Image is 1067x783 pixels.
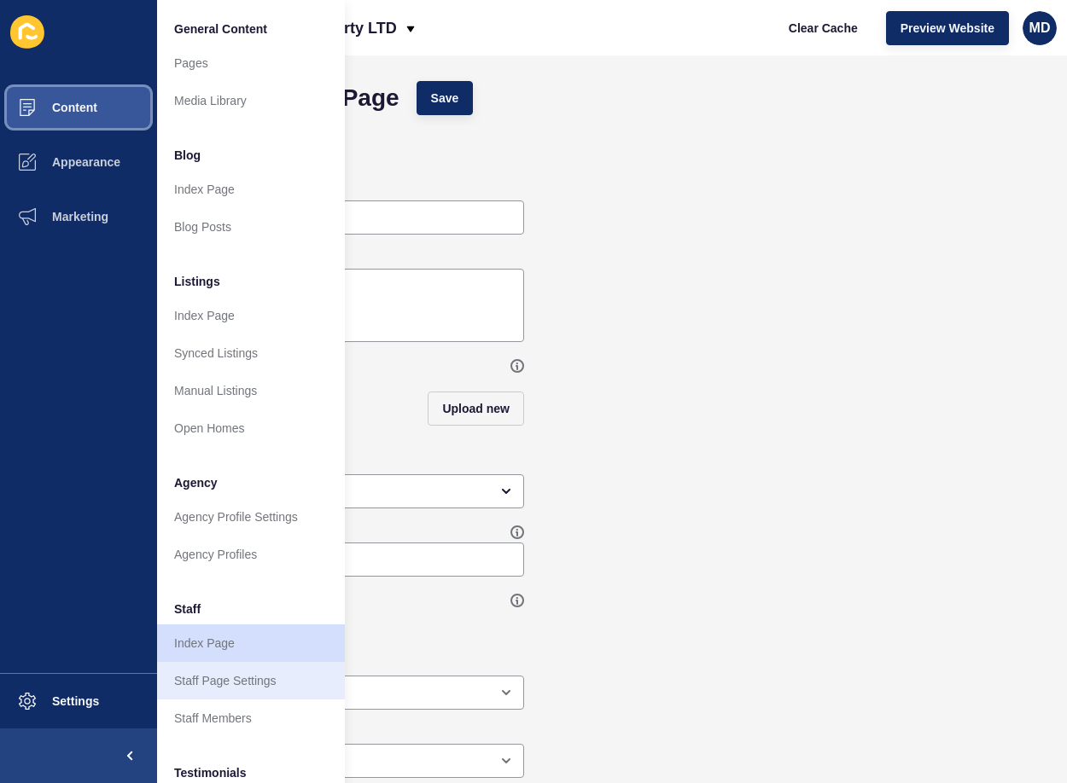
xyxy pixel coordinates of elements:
button: Save [417,81,474,115]
a: Staff Members [157,699,345,737]
a: Agency Profiles [157,536,345,573]
div: open menu [183,676,524,710]
a: Blog Posts [157,208,345,246]
a: Synced Listings [157,334,345,372]
span: Staff [174,600,201,618]
span: Clear Cache [789,20,858,37]
span: Preview Website [901,20,994,37]
a: Agency Profile Settings [157,498,345,536]
span: Save [431,90,459,107]
span: Testimonials [174,764,247,781]
a: Pages [157,44,345,82]
a: Index Page [157,171,345,208]
a: Manual Listings [157,372,345,409]
a: Staff Page Settings [157,662,345,699]
span: Upload new [442,400,510,417]
a: Index Page [157,624,345,662]
div: open menu [183,474,524,508]
span: MD [1029,20,1051,37]
button: Clear Cache [774,11,872,45]
button: Upload new [428,391,524,426]
a: Open Homes [157,409,345,447]
span: Blog [174,147,201,164]
a: Index Page [157,297,345,334]
span: Listings [174,273,220,290]
a: Media Library [157,82,345,119]
div: open menu [183,744,524,778]
span: Agency [174,474,218,491]
button: Preview Website [886,11,1009,45]
span: General Content [174,20,267,38]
